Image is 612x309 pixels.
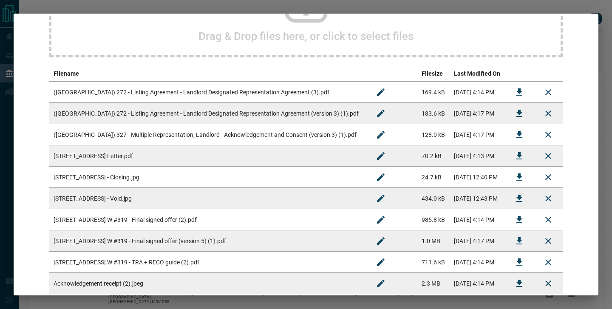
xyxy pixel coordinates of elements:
td: [STREET_ADDRESS] W #319 - Final signed offer (version 5) (1).pdf [49,230,366,252]
td: [STREET_ADDRESS] W #319 - TRA + RECO guide (2).pdf [49,252,366,273]
button: Download [509,125,530,145]
td: [STREET_ADDRESS] - Void.jpg [49,188,366,209]
button: Download [509,273,530,294]
th: delete file action column [534,66,563,82]
button: Download [509,146,530,166]
td: [STREET_ADDRESS] W #319 - Final signed offer (2).pdf [49,209,366,230]
td: [DATE] 12:43 PM [450,188,505,209]
td: [DATE] 4:14 PM [450,209,505,230]
td: [DATE] 4:17 PM [450,124,505,145]
h2: Drag & Drop files here, or click to select files [198,30,414,43]
button: Download [509,167,530,187]
button: Rename [371,103,391,124]
td: [DATE] 4:14 PM [450,252,505,273]
td: [DATE] 4:17 PM [450,103,505,124]
button: Remove File [538,167,558,187]
td: ([GEOGRAPHIC_DATA]) 272 - Listing Agreement - Landlord Designated Representation Agreement (versi... [49,103,366,124]
td: 169.4 kB [417,82,450,103]
td: ([GEOGRAPHIC_DATA]) 327 - Multiple Representation, Landlord - Acknowledgement and Consent (versio... [49,124,366,145]
td: 711.6 kB [417,252,450,273]
td: 985.8 kB [417,209,450,230]
button: Remove File [538,210,558,230]
td: ([GEOGRAPHIC_DATA]) 272 - Listing Agreement - Landlord Designated Representation Agreement (3).pdf [49,82,366,103]
td: [STREET_ADDRESS] Letter.pdf [49,145,366,167]
button: Rename [371,252,391,272]
button: Rename [371,146,391,166]
button: Download [509,252,530,272]
th: Last Modified On [450,66,505,82]
td: 2.3 MB [417,273,450,294]
td: Acknowledgement receipt (2).jpeg [49,273,366,294]
button: Remove File [538,125,558,145]
td: 24.7 kB [417,167,450,188]
button: Remove File [538,103,558,124]
button: Rename [371,210,391,230]
td: 70.2 kB [417,145,450,167]
button: Download [509,188,530,209]
button: Remove File [538,82,558,102]
button: Rename [371,231,391,251]
button: Rename [371,125,391,145]
button: Rename [371,82,391,102]
th: Filesize [417,66,450,82]
td: 128.0 kB [417,124,450,145]
td: [DATE] 4:17 PM [450,230,505,252]
td: [DATE] 12:40 PM [450,167,505,188]
button: Rename [371,273,391,294]
button: Rename [371,167,391,187]
td: 1.0 MB [417,230,450,252]
button: Download [509,231,530,251]
td: [DATE] 4:14 PM [450,273,505,294]
button: Remove File [538,252,558,272]
button: Remove File [538,231,558,251]
th: download action column [505,66,534,82]
td: [DATE] 4:14 PM [450,82,505,103]
button: Remove File [538,146,558,166]
button: Remove File [538,273,558,294]
button: Download [509,210,530,230]
td: [STREET_ADDRESS] - Closing.jpg [49,167,366,188]
button: Rename [371,188,391,209]
th: Filename [49,66,366,82]
button: Remove File [538,188,558,209]
button: Download [509,82,530,102]
button: Download [509,103,530,124]
td: 183.6 kB [417,103,450,124]
th: edit column [366,66,417,82]
td: 434.0 kB [417,188,450,209]
td: [DATE] 4:13 PM [450,145,505,167]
